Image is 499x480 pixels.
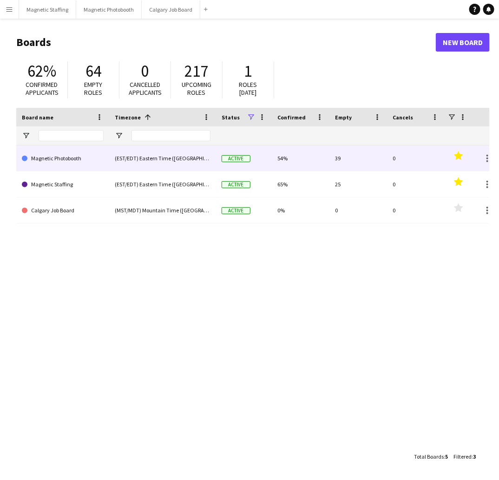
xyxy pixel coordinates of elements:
[272,197,329,223] div: 0%
[115,132,123,140] button: Open Filter Menu
[109,197,216,223] div: (MST/MDT) Mountain Time ([GEOGRAPHIC_DATA] & [GEOGRAPHIC_DATA])
[109,171,216,197] div: (EST/EDT) Eastern Time ([GEOGRAPHIC_DATA] & [GEOGRAPHIC_DATA])
[329,171,387,197] div: 25
[182,80,211,97] span: Upcoming roles
[436,33,490,52] a: New Board
[239,80,257,97] span: Roles [DATE]
[22,132,30,140] button: Open Filter Menu
[222,155,250,162] span: Active
[16,35,436,49] h1: Boards
[19,0,76,19] button: Magnetic Staffing
[26,80,59,97] span: Confirmed applicants
[115,114,141,121] span: Timezone
[329,145,387,171] div: 39
[222,181,250,188] span: Active
[387,171,445,197] div: 0
[22,171,104,197] a: Magnetic Staffing
[22,197,104,224] a: Calgary Job Board
[129,80,162,97] span: Cancelled applicants
[22,145,104,171] a: Magnetic Photobooth
[222,207,250,214] span: Active
[453,447,476,466] div: :
[387,197,445,223] div: 0
[329,197,387,223] div: 0
[244,61,252,81] span: 1
[142,0,200,19] button: Calgary Job Board
[387,145,445,171] div: 0
[131,130,210,141] input: Timezone Filter Input
[272,145,329,171] div: 54%
[27,61,56,81] span: 62%
[222,114,240,121] span: Status
[76,0,142,19] button: Magnetic Photobooth
[185,61,209,81] span: 217
[22,114,53,121] span: Board name
[393,114,413,121] span: Cancels
[414,447,448,466] div: :
[414,453,444,460] span: Total Boards
[445,453,448,460] span: 5
[453,453,472,460] span: Filtered
[141,61,149,81] span: 0
[473,453,476,460] span: 3
[39,130,104,141] input: Board name Filter Input
[272,171,329,197] div: 65%
[277,114,306,121] span: Confirmed
[109,145,216,171] div: (EST/EDT) Eastern Time ([GEOGRAPHIC_DATA] & [GEOGRAPHIC_DATA])
[85,61,101,81] span: 64
[335,114,352,121] span: Empty
[85,80,103,97] span: Empty roles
